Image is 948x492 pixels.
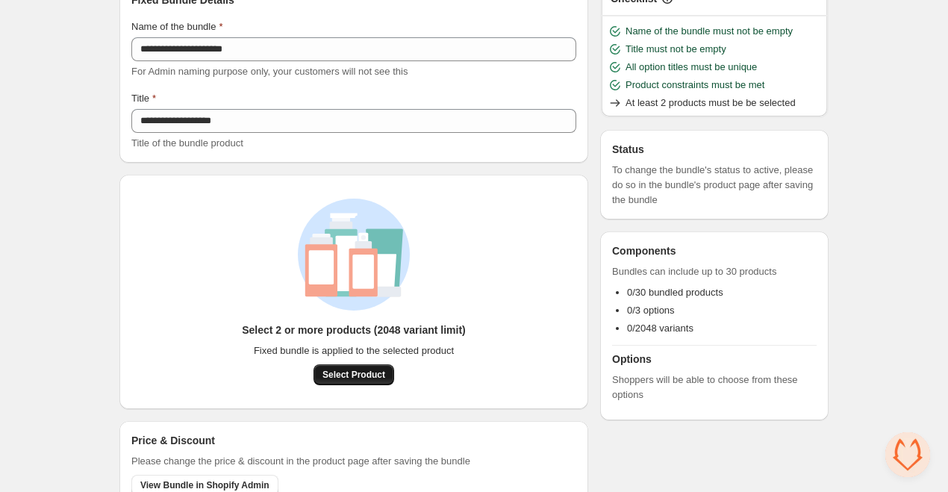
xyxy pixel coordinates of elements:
[885,432,930,477] div: Open chat
[626,96,796,110] span: At least 2 products must be be selected
[131,19,223,34] label: Name of the bundle
[131,91,156,106] label: Title
[131,454,470,469] span: Please change the price & discount in the product page after saving the bundle
[131,66,408,77] span: For Admin naming purpose only, your customers will not see this
[612,142,817,157] h3: Status
[626,78,764,93] span: Product constraints must be met
[627,287,723,298] span: 0/30 bundled products
[612,163,817,208] span: To change the bundle's status to active, please do so in the bundle's product page after saving t...
[612,264,817,279] span: Bundles can include up to 30 products
[242,323,466,337] h3: Select 2 or more products (2048 variant limit)
[612,243,676,258] h3: Components
[322,369,385,381] span: Select Product
[626,60,757,75] span: All option titles must be unique
[612,352,817,367] h3: Options
[314,364,394,385] button: Select Product
[140,479,269,491] span: View Bundle in Shopify Admin
[627,305,675,316] span: 0/3 options
[131,137,243,149] span: Title of the bundle product
[254,343,454,358] span: Fixed bundle is applied to the selected product
[612,373,817,402] span: Shoppers will be able to choose from these options
[627,323,693,334] span: 0/2048 variants
[626,42,726,57] span: Title must not be empty
[131,433,215,448] h3: Price & Discount
[626,24,793,39] span: Name of the bundle must not be empty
